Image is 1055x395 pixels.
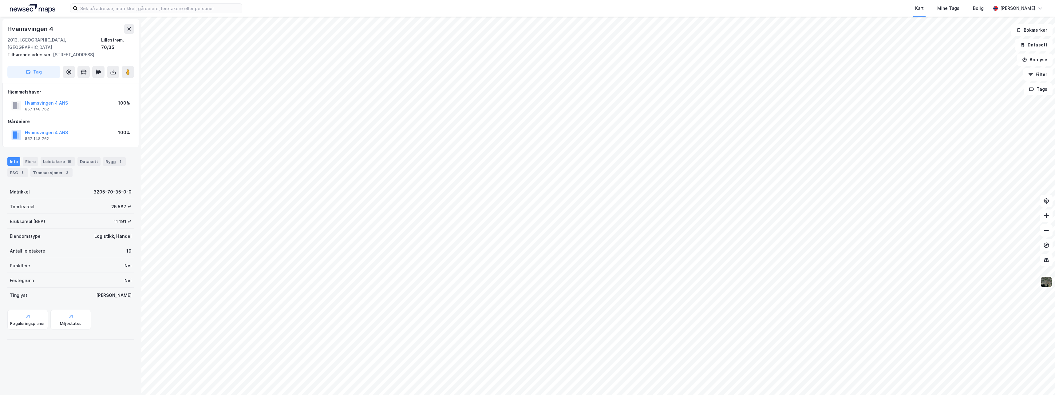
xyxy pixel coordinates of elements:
[1000,5,1035,12] div: [PERSON_NAME]
[94,233,132,240] div: Logistikk, Handel
[124,277,132,284] div: Nei
[1024,365,1055,395] iframe: Chat Widget
[64,170,70,176] div: 2
[7,24,54,34] div: Hvamsvingen 4
[101,36,134,51] div: Lillestrøm, 70/35
[1024,365,1055,395] div: Kontrollprogram for chat
[117,158,123,165] div: 1
[10,277,34,284] div: Festegrunn
[25,107,49,112] div: 857 148 762
[77,157,101,166] div: Datasett
[114,218,132,225] div: 11 191 ㎡
[1024,83,1053,95] button: Tags
[126,247,132,255] div: 19
[7,66,60,78] button: Tag
[93,188,132,196] div: 3205-70-35-0-0
[7,52,53,57] span: Tilhørende adresser:
[124,262,132,269] div: Nei
[1041,276,1052,288] img: 9k=
[10,233,41,240] div: Eiendomstype
[1015,39,1053,51] button: Datasett
[1017,54,1053,66] button: Analyse
[8,88,134,96] div: Hjemmelshaver
[10,4,55,13] img: logo.a4113a55bc3d86da70a041830d287a7e.svg
[10,292,27,299] div: Tinglyst
[111,203,132,210] div: 25 587 ㎡
[60,321,81,326] div: Miljøstatus
[41,157,75,166] div: Leietakere
[10,218,45,225] div: Bruksareal (BRA)
[96,292,132,299] div: [PERSON_NAME]
[103,157,126,166] div: Bygg
[7,157,20,166] div: Info
[1011,24,1053,36] button: Bokmerker
[10,247,45,255] div: Antall leietakere
[78,4,242,13] input: Søk på adresse, matrikkel, gårdeiere, leietakere eller personer
[10,188,30,196] div: Matrikkel
[8,118,134,125] div: Gårdeiere
[118,99,130,107] div: 100%
[1023,68,1053,81] button: Filter
[23,157,38,166] div: Eiere
[10,321,45,326] div: Reguleringsplaner
[7,168,28,177] div: ESG
[915,5,924,12] div: Kart
[7,36,101,51] div: 2013, [GEOGRAPHIC_DATA], [GEOGRAPHIC_DATA]
[66,158,73,165] div: 19
[973,5,984,12] div: Bolig
[30,168,73,177] div: Transaksjoner
[10,262,30,269] div: Punktleie
[118,129,130,136] div: 100%
[19,170,26,176] div: 8
[7,51,129,58] div: [STREET_ADDRESS]
[937,5,959,12] div: Mine Tags
[10,203,34,210] div: Tomteareal
[25,136,49,141] div: 857 148 762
